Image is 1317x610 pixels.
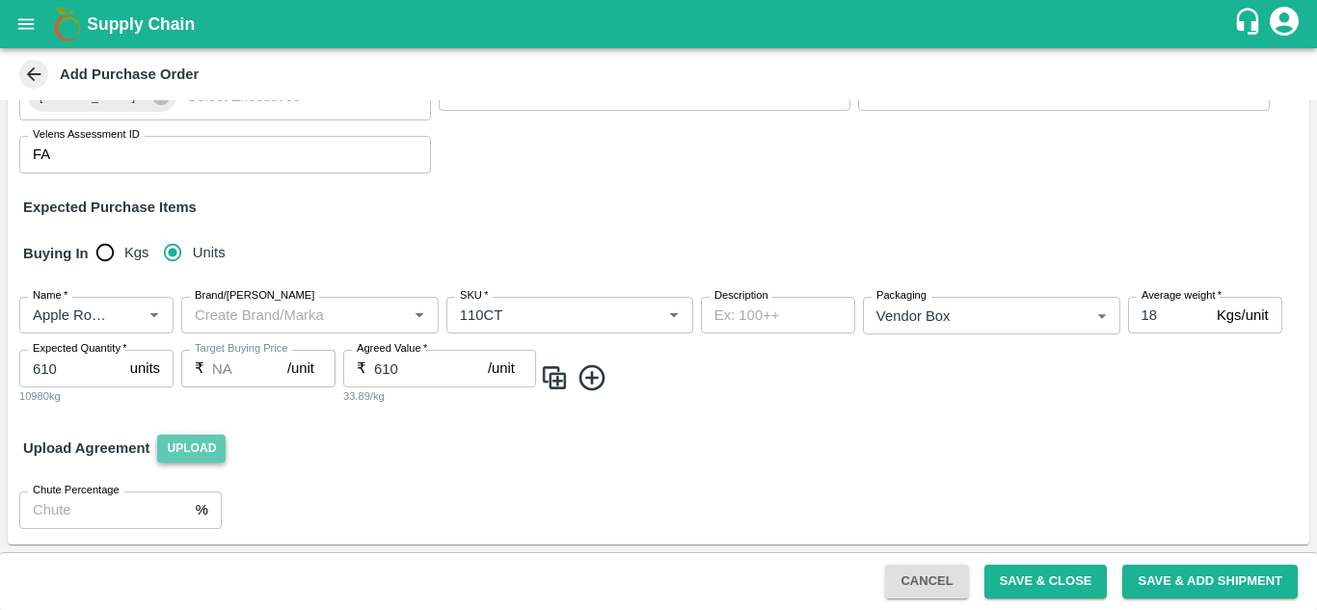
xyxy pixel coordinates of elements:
[25,303,111,328] input: Name
[540,362,569,394] img: CloneIcon
[1233,7,1267,41] div: customer-support
[195,341,288,357] label: Target Buying Price
[488,358,515,379] p: /unit
[876,305,951,327] p: Vendor Box
[33,341,127,357] label: Expected Quantity
[195,288,314,304] label: Brand/[PERSON_NAME]
[130,358,160,379] p: units
[212,350,287,386] input: 0.0
[124,242,149,263] span: Kgs
[157,435,226,463] span: Upload
[661,303,686,328] button: Open
[96,233,241,272] div: buying_in
[1142,288,1222,304] label: Average weight
[33,144,50,165] p: FA
[1267,4,1302,44] div: account of current user
[1128,297,1209,333] input: 0.0
[4,2,48,46] button: open drawer
[87,14,195,34] b: Supply Chain
[460,288,488,304] label: SKU
[885,565,968,598] button: Cancel
[196,499,208,520] p: %
[60,66,199,82] b: Add Purchase Order
[374,350,488,386] input: 0.0
[407,303,432,328] button: Open
[195,358,204,379] p: ₹
[357,341,427,357] label: Agreed Value
[87,11,1233,38] a: Supply Chain
[1122,565,1298,598] button: Save & Add Shipment
[193,242,226,263] span: Units
[343,387,536,405] div: 33.89/kg
[287,358,314,379] p: /unit
[142,303,167,328] button: Open
[357,358,366,379] p: ₹
[714,288,768,304] label: Description
[48,5,87,43] img: logo
[19,387,174,405] div: 10980kg
[984,565,1108,598] button: Save & Close
[15,233,96,274] h6: Buying In
[33,483,120,498] label: Chute Percentage
[19,350,122,386] input: 0
[187,303,376,328] input: Create Brand/Marka
[33,288,67,304] label: Name
[19,491,188,528] input: Chute
[452,303,631,328] input: SKU
[33,127,140,143] label: Velens Assessment ID
[876,288,927,304] label: Packaging
[23,440,149,456] strong: Upload Agreement
[23,199,197,215] strong: Expected Purchase Items
[1217,305,1269,326] p: Kgs/unit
